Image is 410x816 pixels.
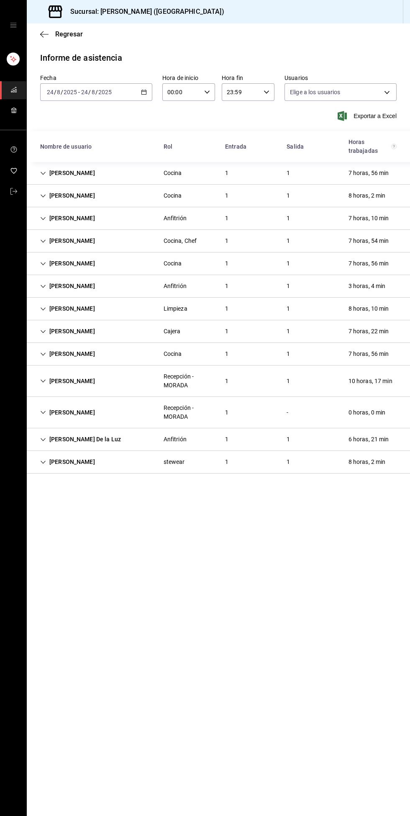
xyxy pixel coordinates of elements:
font: - [78,89,80,95]
div: Cell [33,405,102,420]
div: Limpieza [164,304,187,313]
font: Hora de inicio [162,75,198,81]
div: Cell [218,432,235,447]
div: Cell [157,233,204,249]
div: Cell [33,233,102,249]
div: Cell [157,301,194,317]
div: Cell [342,324,396,339]
div: Celda de cabeza [218,139,280,154]
div: Cell [342,432,396,447]
div: Cell [342,256,396,271]
div: Cell [33,432,128,447]
div: Cell [157,278,193,294]
font: Entrada [225,143,246,150]
div: Cell [342,373,399,389]
div: Cell [33,256,102,271]
div: Cell [342,211,396,226]
div: Celda de cabeza [33,139,157,154]
font: Hora fin [222,75,243,81]
div: Recepción - MORADA [164,404,212,421]
div: Row [27,451,410,474]
input: ---- [63,89,77,95]
div: Cell [33,346,102,362]
font: Fecha [40,75,56,81]
div: Cell [157,369,218,393]
div: Cell [280,324,297,339]
div: Cell [157,400,218,425]
font: / [54,89,56,95]
div: Cabeza [27,131,410,162]
div: Row [27,185,410,207]
div: Cell [218,454,235,470]
input: -- [81,89,88,95]
div: Cell [157,346,189,362]
div: Cell [280,278,297,294]
div: Row [27,162,410,185]
div: Cell [157,165,189,181]
div: Cell [280,301,297,317]
font: Informe de asistencia [40,53,122,63]
div: Cell [342,188,392,203]
div: Cell [218,188,235,203]
div: Celda de cabeza [157,139,218,154]
div: Cell [157,211,193,226]
div: Row [27,230,410,252]
div: stewear [164,458,185,466]
button: Regresar [40,30,83,38]
input: ---- [98,89,112,95]
div: Celda de cabeza [342,134,403,159]
div: Cell [280,405,295,420]
div: Cell [218,165,235,181]
div: Cell [342,233,396,249]
font: Exportar a Excel [354,113,397,119]
button: cajón abierto [10,22,17,28]
div: Row [27,252,410,275]
div: Cell [280,188,297,203]
div: Cell [33,454,102,470]
div: Cell [280,211,297,226]
div: Cell [33,324,102,339]
font: Nombre de usuario [40,143,92,150]
div: Cell [157,324,187,339]
div: Cell [218,233,235,249]
div: Cell [280,256,297,271]
div: Cell [218,373,235,389]
font: Elige a los usuarios [290,89,341,95]
input: -- [91,89,95,95]
div: Cocina [164,169,182,178]
div: Cell [33,301,102,317]
div: Cell [157,188,189,203]
div: Cell [33,165,102,181]
div: Cell [280,432,297,447]
div: Cell [342,301,396,317]
div: Row [27,298,410,320]
div: Cell [218,211,235,226]
div: Cell [280,165,297,181]
div: Celda de cabeza [280,139,341,154]
div: Cell [280,233,297,249]
div: Row [27,207,410,230]
div: Row [27,366,410,397]
font: Horas trabajadas [348,139,378,154]
div: Cell [342,278,392,294]
font: Rol [164,143,172,150]
font: Usuarios [284,75,308,81]
div: Cell [33,211,102,226]
div: Row [27,320,410,343]
div: Anfitrión [164,282,187,291]
div: Row [27,428,410,451]
div: Cell [342,346,396,362]
div: Anfitrión [164,214,187,223]
svg: El total de horas trabajadas por usuario es el resultado de la suma redondeada del registro de ho... [391,143,397,150]
div: Cell [157,256,189,271]
font: / [95,89,98,95]
div: Cell [280,346,297,362]
font: / [61,89,63,95]
div: Cell [342,405,392,420]
div: Cell [342,165,396,181]
div: Cell [33,373,102,389]
input: -- [56,89,61,95]
div: Cocina [164,259,182,268]
button: Exportar a Excel [339,111,397,121]
div: Row [27,343,410,366]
